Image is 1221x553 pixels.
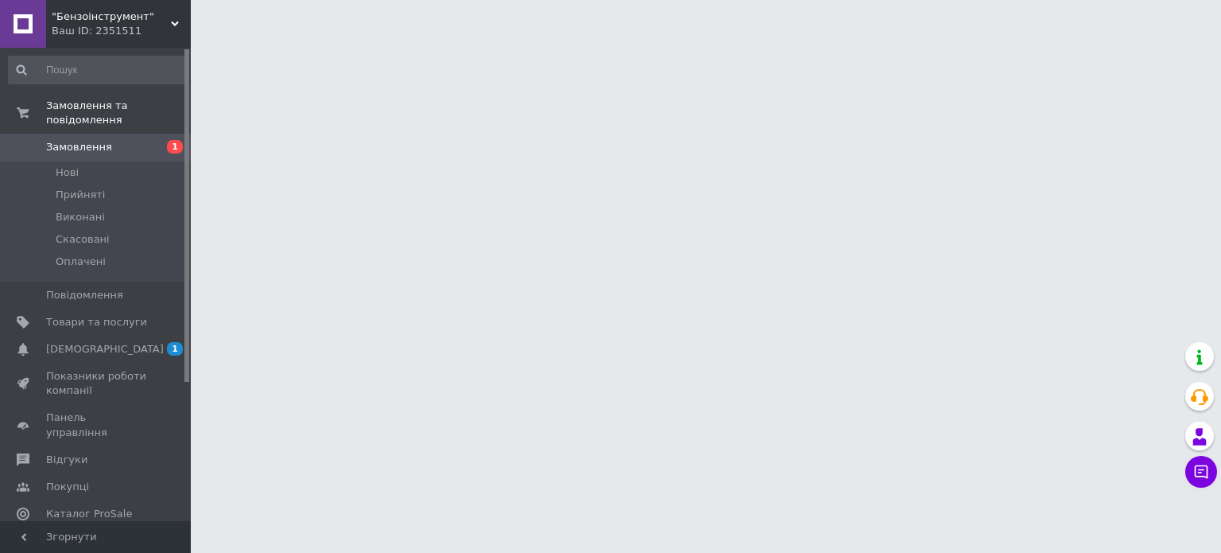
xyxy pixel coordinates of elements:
span: Каталог ProSale [46,507,132,521]
span: 1 [167,342,183,356]
span: Замовлення [46,140,112,154]
span: Повідомлення [46,288,123,302]
span: Панель управління [46,411,147,439]
span: Виконані [56,210,105,224]
span: 1 [167,140,183,154]
span: "Бензоінструмент" [52,10,171,24]
span: [DEMOGRAPHIC_DATA] [46,342,164,356]
span: Відгуки [46,453,87,467]
span: Прийняті [56,188,105,202]
span: Замовлення та повідомлення [46,99,191,127]
span: Показники роботи компанії [46,369,147,398]
span: Покупці [46,480,89,494]
div: Ваш ID: 2351511 [52,24,191,38]
button: Чат з покупцем [1185,456,1217,488]
span: Оплачені [56,255,106,269]
span: Нові [56,166,79,180]
span: Скасовані [56,232,110,247]
input: Пошук [8,56,188,84]
span: Товари та послуги [46,315,147,329]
